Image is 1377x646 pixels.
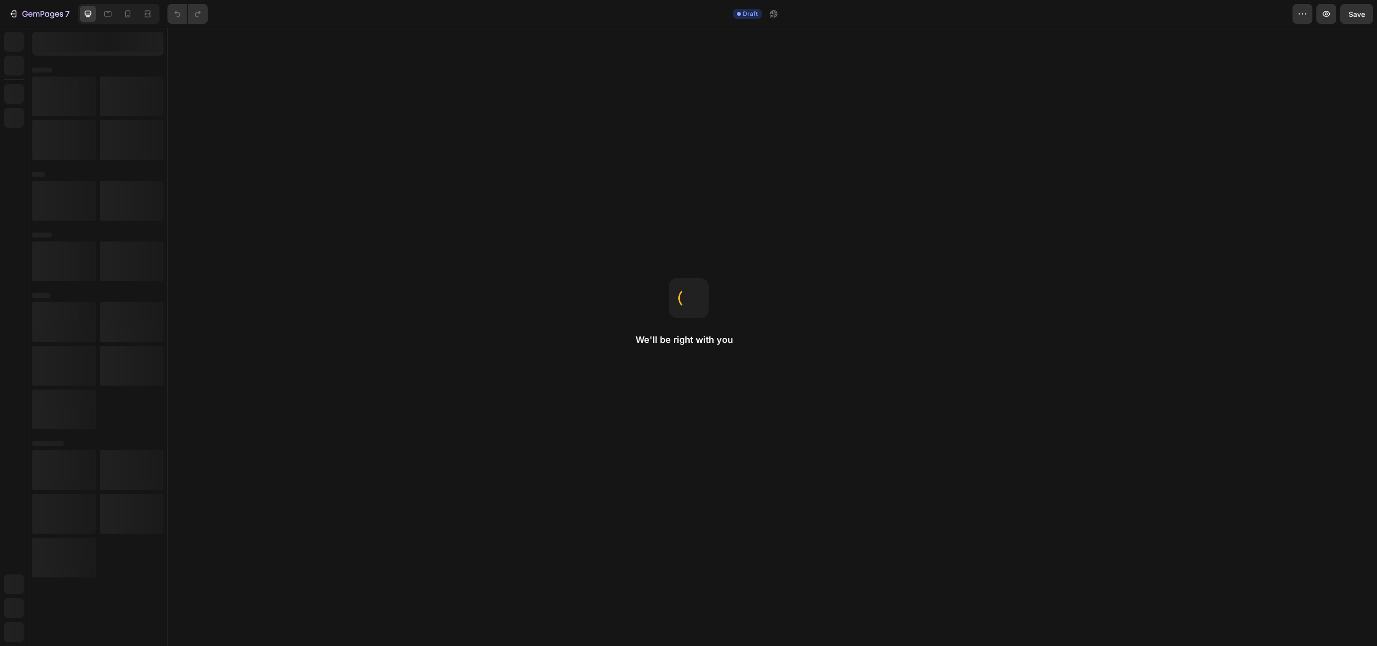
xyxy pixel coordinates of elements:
[65,8,70,20] p: 7
[167,4,208,24] div: Undo/Redo
[743,9,758,18] span: Draft
[636,334,742,346] h2: We'll be right with you
[1340,4,1373,24] button: Save
[1349,10,1365,18] span: Save
[4,4,74,24] button: 7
